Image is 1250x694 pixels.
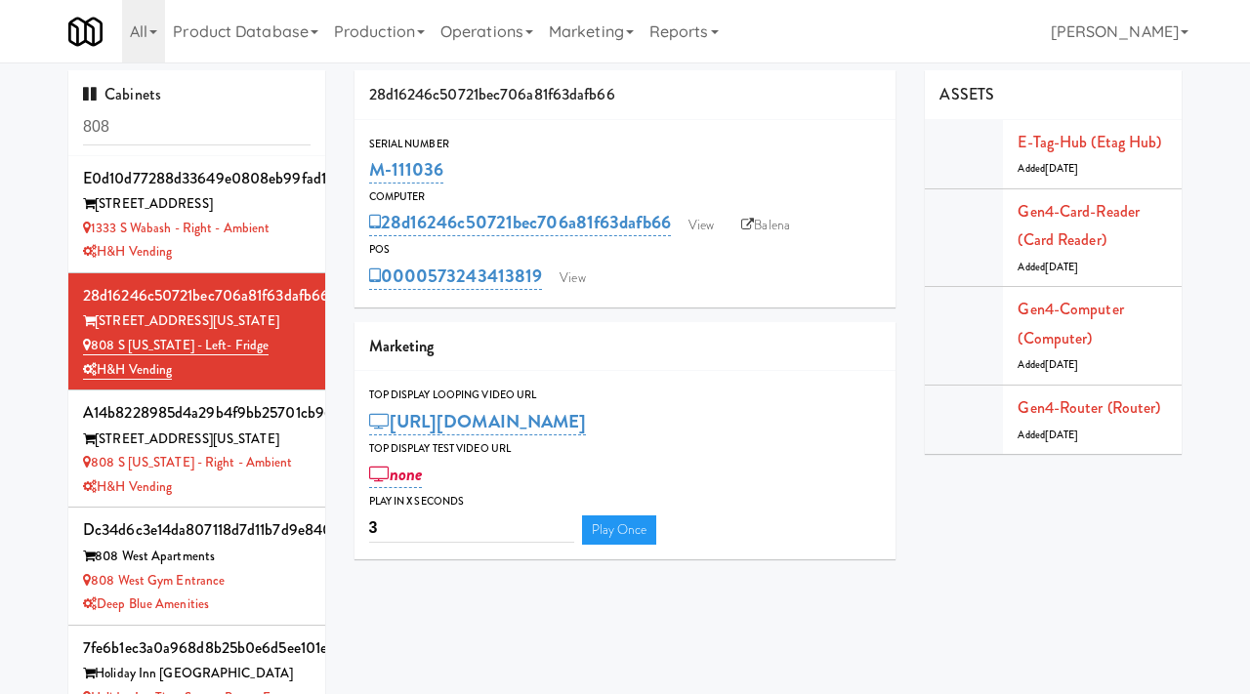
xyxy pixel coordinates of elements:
a: 808 S [US_STATE] - Left- Fridge [83,336,269,355]
div: [STREET_ADDRESS] [83,192,311,217]
span: [DATE] [1045,428,1079,442]
a: 808 West Gym Entrance [83,571,225,590]
div: 28d16246c50721bec706a81f63dafb66 [83,281,311,310]
li: e0d10d77288d33649e0808eb99fad114[STREET_ADDRESS] 1333 S Wabash - Right - AmbientH&H Vending [68,156,325,273]
div: Top Display Test Video Url [369,439,882,459]
a: 808 S [US_STATE] - Right - Ambient [83,453,293,471]
div: Play in X seconds [369,492,882,511]
span: ASSETS [939,83,994,105]
a: Balena [731,211,800,240]
a: M-111036 [369,156,444,184]
div: 808 West Apartments [83,545,311,569]
li: a14b8228985d4a29b4f9bb25701cb96d[STREET_ADDRESS][US_STATE] 808 S [US_STATE] - Right - AmbientH&H ... [68,390,325,508]
div: e0d10d77288d33649e0808eb99fad114 [83,164,311,193]
span: Added [1018,161,1078,176]
a: Gen4-computer (Computer) [1018,298,1123,349]
div: Holiday Inn [GEOGRAPHIC_DATA] [83,662,311,686]
a: View [550,264,595,293]
span: Cabinets [83,83,161,105]
a: Gen4-router (Router) [1018,396,1160,419]
a: Deep Blue Amenities [83,594,209,613]
div: Serial Number [369,135,882,154]
div: [STREET_ADDRESS][US_STATE] [83,309,311,334]
a: H&H Vending [83,360,172,380]
div: a14b8228985d4a29b4f9bb25701cb96d [83,398,311,428]
div: dc34d6c3e14da807118d7d11b7d9e840 [83,515,311,545]
input: Search cabinets [83,109,311,145]
div: Top Display Looping Video Url [369,386,882,405]
a: H&H Vending [83,477,172,496]
div: POS [369,240,882,260]
div: Computer [369,187,882,207]
div: 28d16246c50721bec706a81f63dafb66 [354,70,896,120]
li: 28d16246c50721bec706a81f63dafb66[STREET_ADDRESS][US_STATE] 808 S [US_STATE] - Left- FridgeH&H Ven... [68,273,325,390]
img: Micromart [68,15,103,49]
a: [URL][DOMAIN_NAME] [369,408,587,435]
span: [DATE] [1045,260,1079,274]
span: Marketing [369,335,435,357]
li: dc34d6c3e14da807118d7d11b7d9e840808 West Apartments 808 West Gym EntranceDeep Blue Amenities [68,508,325,625]
a: Play Once [582,515,657,545]
a: E-tag-hub (Etag Hub) [1018,131,1161,153]
a: H&H Vending [83,242,172,261]
a: none [369,461,423,488]
a: Gen4-card-reader (Card Reader) [1018,200,1140,252]
div: 7fe6b1ec3a0a968d8b25b0e6d5ee101e [83,633,311,663]
span: [DATE] [1045,161,1079,176]
a: View [679,211,724,240]
span: Added [1018,357,1078,372]
span: [DATE] [1045,357,1079,372]
a: 28d16246c50721bec706a81f63dafb66 [369,209,671,236]
a: 0000573243413819 [369,263,543,290]
div: [STREET_ADDRESS][US_STATE] [83,428,311,452]
a: 1333 S Wabash - Right - Ambient [83,219,270,237]
span: Added [1018,260,1078,274]
span: Added [1018,428,1078,442]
